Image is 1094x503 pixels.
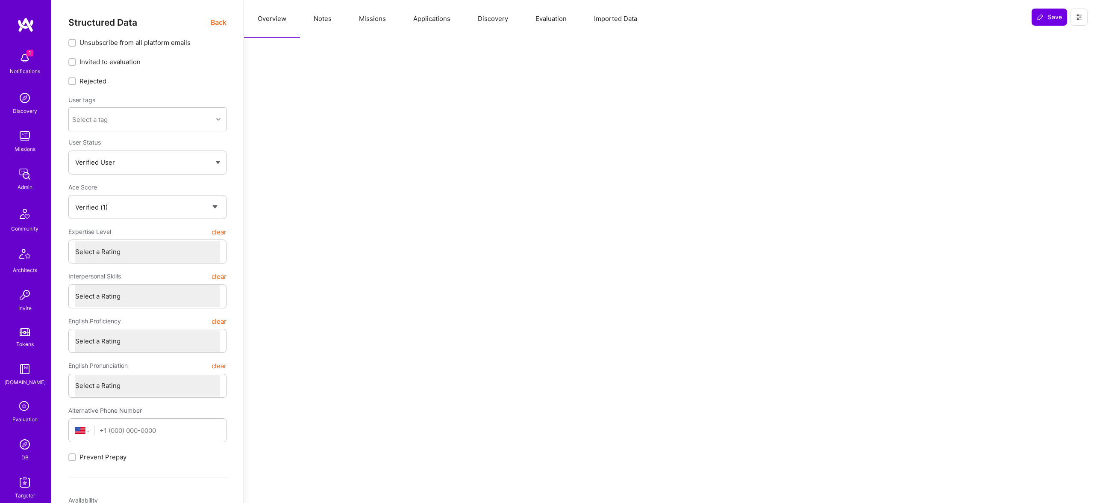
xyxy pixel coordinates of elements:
span: Interpersonal Skills [68,269,121,284]
div: DB [21,453,29,462]
span: Unsubscribe from all platform emails [79,38,191,47]
div: Admin [18,183,32,192]
span: Expertise Level [68,224,111,240]
img: admin teamwork [16,166,33,183]
i: icon Chevron [216,117,221,121]
span: Ace Score [68,183,97,191]
span: Rejected [79,77,106,86]
img: caret [215,161,221,164]
img: bell [16,50,33,67]
span: English Pronunciation [68,358,128,373]
div: Select a tag [72,115,108,124]
span: English Proficiency [68,314,121,329]
img: Invite [16,287,33,304]
button: clear [212,314,226,329]
span: 1 [26,50,33,56]
span: Verified User [75,158,115,166]
div: [DOMAIN_NAME] [4,378,46,387]
img: teamwork [16,127,33,145]
img: tokens [20,328,30,336]
button: Save [1032,9,1067,26]
label: User tags [68,96,95,104]
div: Evaluation [12,415,38,424]
img: discovery [16,89,33,107]
button: clear [212,224,226,240]
div: Missions [15,145,35,154]
div: Tokens [16,340,34,349]
span: Prevent Prepay [79,453,126,462]
img: Community [15,204,35,224]
div: Notifications [10,67,40,76]
span: User Status [68,139,101,146]
div: Community [11,224,38,233]
div: Invite [18,304,32,313]
span: Back [211,17,226,28]
span: Alternative Phone Number [68,407,142,414]
div: Targeter [15,491,35,500]
span: Save [1037,13,1062,21]
img: Admin Search [16,436,33,453]
div: Discovery [13,107,37,115]
button: clear [212,269,226,284]
button: clear [212,358,226,373]
input: +1 (000) 000-0000 [100,420,220,441]
span: Invited to evaluation [79,57,141,66]
img: Skill Targeter [16,474,33,491]
span: Structured Data [68,17,137,28]
img: Architects [15,245,35,266]
img: guide book [16,361,33,378]
div: Architects [13,266,37,275]
img: logo [17,17,34,33]
i: icon SelectionTeam [17,399,33,415]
